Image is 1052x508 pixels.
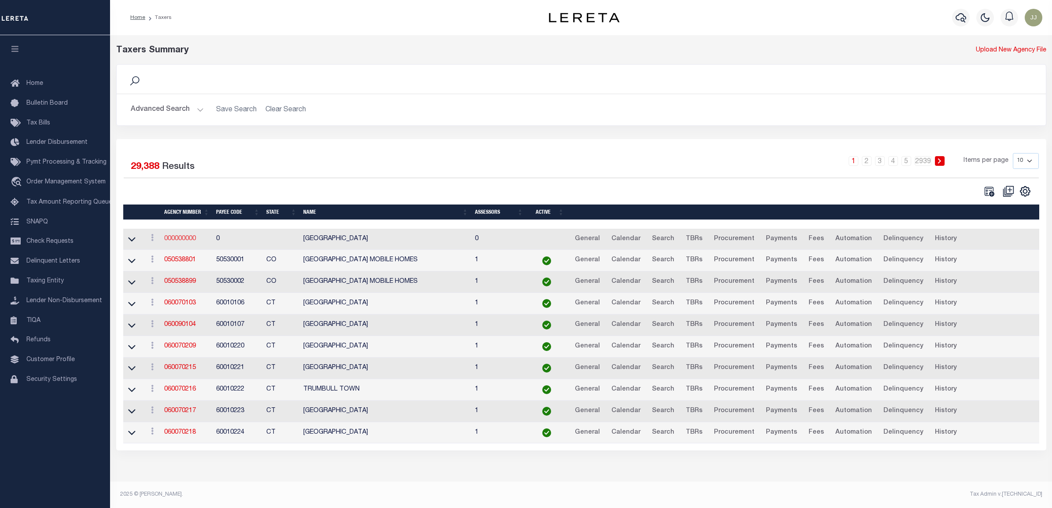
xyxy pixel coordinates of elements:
[831,383,876,397] a: Automation
[300,314,471,336] td: [GEOGRAPHIC_DATA]
[964,156,1008,166] span: Items per page
[471,422,526,444] td: 1
[145,14,172,22] li: Taxers
[213,422,263,444] td: 60010224
[710,296,758,311] a: Procurement
[888,156,898,166] a: 4
[164,365,196,371] a: 060070215
[1025,9,1042,26] img: svg+xml;base64,PHN2ZyB4bWxucz0iaHR0cDovL3d3dy53My5vcmcvMjAwMC9zdmciIHBvaW50ZXItZXZlbnRzPSJub25lIi...
[471,314,526,336] td: 1
[805,340,828,354] a: Fees
[805,275,828,289] a: Fees
[131,101,204,118] button: Advanced Search
[571,361,604,375] a: General
[682,296,706,311] a: TBRs
[931,296,961,311] a: History
[805,361,828,375] a: Fees
[300,205,471,220] th: Name: activate to sort column ascending
[131,162,159,172] span: 29,388
[571,275,604,289] a: General
[931,426,961,440] a: History
[682,340,706,354] a: TBRs
[710,361,758,375] a: Procurement
[526,205,567,220] th: Active: activate to sort column ascending
[571,296,604,311] a: General
[648,318,678,332] a: Search
[263,401,300,422] td: CT
[805,318,828,332] a: Fees
[879,318,927,332] a: Delinquency
[213,401,263,422] td: 60010223
[931,318,961,332] a: History
[26,179,106,185] span: Order Management System
[648,426,678,440] a: Search
[710,426,758,440] a: Procurement
[710,275,758,289] a: Procurement
[762,232,801,246] a: Payments
[805,426,828,440] a: Fees
[682,232,706,246] a: TBRs
[300,250,471,271] td: [GEOGRAPHIC_DATA] MOBILE HOMES
[571,253,604,267] a: General
[762,383,801,397] a: Payments
[300,358,471,379] td: [GEOGRAPHIC_DATA]
[471,229,526,250] td: 0
[879,426,927,440] a: Delinquency
[805,404,828,418] a: Fees
[648,296,678,311] a: Search
[542,385,551,394] img: check-icon-green.svg
[710,318,758,332] a: Procurement
[931,383,961,397] a: History
[263,250,300,271] td: CO
[762,340,801,354] a: Payments
[263,271,300,293] td: CO
[879,296,927,311] a: Delinquency
[471,271,526,293] td: 1
[26,80,43,87] span: Home
[26,100,68,106] span: Bulletin Board
[11,177,25,188] i: travel_explore
[762,296,801,311] a: Payments
[879,232,927,246] a: Delinquency
[263,293,300,314] td: CT
[607,232,644,246] a: Calendar
[161,205,213,220] th: Agency Number: activate to sort column ascending
[542,278,551,286] img: check-icon-green.svg
[879,383,927,397] a: Delinquency
[710,232,758,246] a: Procurement
[831,232,876,246] a: Automation
[213,250,263,271] td: 50530001
[682,253,706,267] a: TBRs
[26,199,112,205] span: Tax Amount Reporting Queue
[607,361,644,375] a: Calendar
[762,253,801,267] a: Payments
[164,322,196,328] a: 060090104
[542,407,551,416] img: check-icon-green.svg
[471,293,526,314] td: 1
[213,229,263,250] td: 0
[164,257,196,263] a: 050538801
[831,296,876,311] a: Automation
[26,139,88,146] span: Lender Disbursement
[682,426,706,440] a: TBRs
[849,156,858,166] a: 1
[762,426,801,440] a: Payments
[710,383,758,397] a: Procurement
[164,236,196,242] a: 000000000
[263,379,300,401] td: CT
[213,205,263,220] th: Payee Code: activate to sort column ascending
[607,318,644,332] a: Calendar
[682,383,706,397] a: TBRs
[471,379,526,401] td: 1
[571,232,604,246] a: General
[164,278,196,285] a: 050538899
[588,490,1042,498] div: Tax Admin v.[TECHNICAL_ID]
[300,229,471,250] td: [GEOGRAPHIC_DATA]
[26,337,51,343] span: Refunds
[571,426,604,440] a: General
[879,253,927,267] a: Delinquency
[648,404,678,418] a: Search
[549,13,619,22] img: logo-dark.svg
[805,296,828,311] a: Fees
[607,404,644,418] a: Calendar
